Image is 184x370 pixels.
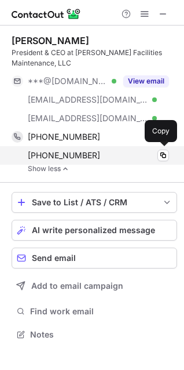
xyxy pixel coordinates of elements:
div: [PERSON_NAME] [12,35,89,46]
button: Reveal Button [123,75,169,87]
img: - [62,165,69,173]
img: ContactOut v5.3.10 [12,7,81,21]
span: [PHONE_NUMBER] [28,150,100,161]
span: Add to email campaign [31,281,123,291]
span: Notes [30,329,172,340]
button: Notes [12,327,177,343]
span: AI write personalized message [32,226,155,235]
button: save-profile-one-click [12,192,177,213]
span: [PHONE_NUMBER] [28,132,100,142]
button: Find work email [12,303,177,320]
span: Find work email [30,306,172,317]
span: ***@[DOMAIN_NAME] [28,76,108,86]
span: [EMAIL_ADDRESS][DOMAIN_NAME] [28,113,148,124]
div: President & CEO at [PERSON_NAME] Facilities Maintenance, LLC [12,48,177,68]
div: Save to List / ATS / CRM [32,198,157,207]
button: Add to email campaign [12,275,177,296]
span: Send email [32,253,76,263]
a: Show less [28,165,177,173]
button: Send email [12,248,177,269]
button: AI write personalized message [12,220,177,241]
span: [EMAIL_ADDRESS][DOMAIN_NAME] [28,95,148,105]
